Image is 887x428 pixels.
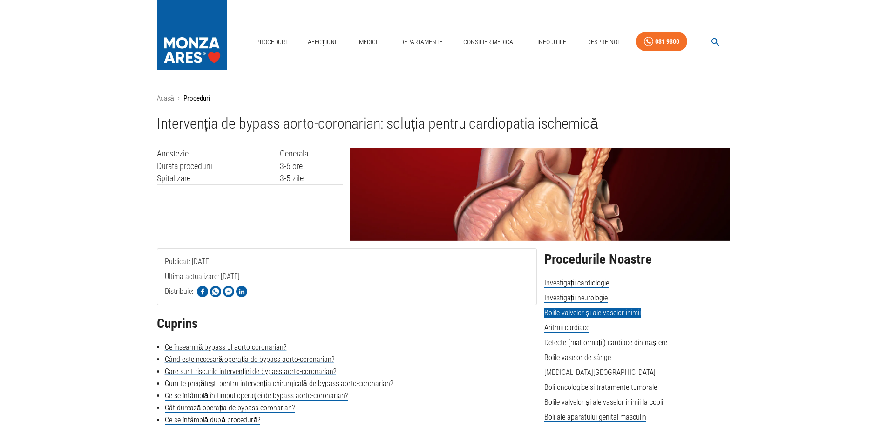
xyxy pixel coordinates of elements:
[353,33,383,52] a: Medici
[236,286,247,297] img: Share on LinkedIn
[280,148,343,160] td: Generala
[544,279,609,288] span: Investigații cardiologie
[165,379,393,388] a: Cum te pregătești pentru intervenția chirurgicală de bypass aorto-coronarian?
[157,316,537,331] h2: Cuprins
[350,148,730,241] img: Interventia de bypass aorto-coronarian pentru cardiopatia ischemica | Monza Ares
[544,398,663,407] span: Bolile valvelor și ale vaselor inimii la copii
[655,36,679,48] div: 031 9300
[460,33,520,52] a: Consilier Medical
[544,383,657,392] span: Boli oncologice si tratamente tumorale
[165,355,334,364] a: Când este necesară operația de bypass aorto-coronarian?
[165,286,193,297] p: Distribuie:
[165,272,240,318] span: Ultima actualizare: [DATE]
[223,286,234,297] img: Share on Facebook Messenger
[157,94,174,102] a: Acasă
[636,32,687,52] a: 031 9300
[157,148,280,160] td: Anestezie
[210,286,221,297] img: Share on WhatsApp
[280,172,343,185] td: 3-5 zile
[583,33,623,52] a: Despre Noi
[165,367,336,376] a: Care sunt riscurile intervenției de bypass aorto-coronarian?
[165,391,348,401] a: Ce se întâmplă în timpul operației de bypass aorto-coronarian?
[165,257,211,303] span: Publicat: [DATE]
[178,93,180,104] li: ›
[544,368,656,377] span: [MEDICAL_DATA][GEOGRAPHIC_DATA]
[157,160,280,172] td: Durata procedurii
[165,343,287,352] a: Ce înseamnă bypass-ul aorto-coronarian?
[544,323,589,333] span: Aritmii cardiace
[280,160,343,172] td: 3-6 ore
[397,33,447,52] a: Departamente
[544,353,611,362] span: Bolile vaselor de sânge
[544,338,667,347] span: Defecte (malformații) cardiace din naștere
[544,252,731,267] h2: Procedurile Noastre
[157,93,731,104] nav: breadcrumb
[197,286,208,297] img: Share on Facebook
[544,308,641,318] span: Bolile valvelor și ale vaselor inimii
[157,115,731,136] h1: Intervenția de bypass aorto-coronarian: soluția pentru cardiopatia ischemică
[544,413,646,422] span: Boli ale aparatului genital masculin
[157,172,280,185] td: Spitalizare
[544,293,608,303] span: Investigații neurologie
[165,403,295,413] a: Cât durează operația de bypass coronarian?
[183,93,210,104] p: Proceduri
[304,33,340,52] a: Afecțiuni
[252,33,291,52] a: Proceduri
[534,33,570,52] a: Info Utile
[165,415,261,425] a: Ce se întâmplă după procedură?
